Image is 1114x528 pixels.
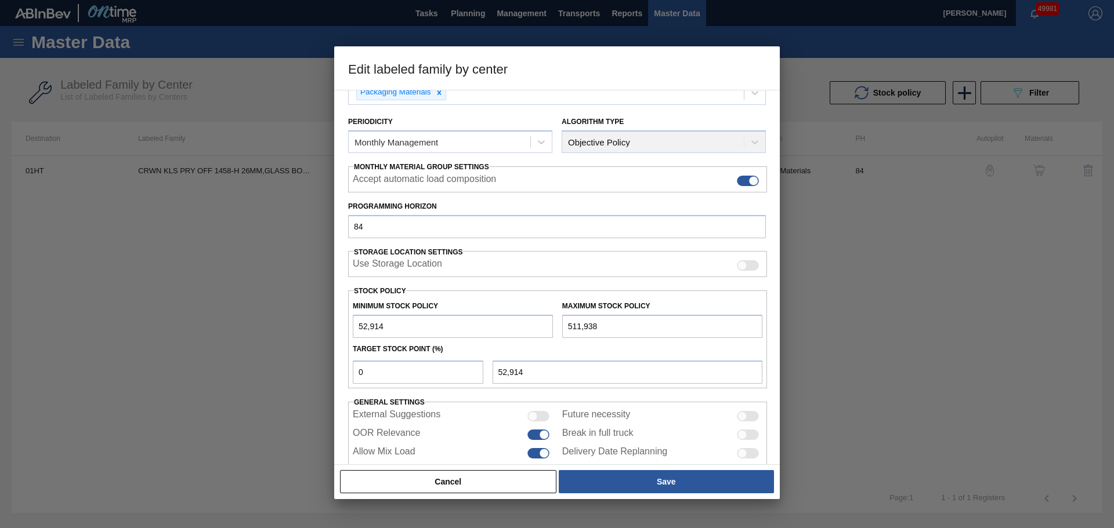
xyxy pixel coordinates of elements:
label: Break in full truck [562,428,634,442]
button: Save [559,470,774,493]
label: Programming Horizon [348,198,766,215]
button: Cancel [340,470,556,493]
label: Future necessity [562,409,630,423]
label: Stock Policy [354,287,406,295]
span: General settings [354,398,425,406]
label: Allow Mix Load [353,446,415,460]
label: Maximum Stock Policy [562,302,650,310]
label: When enabled, the system will display stocks from different storage locations. [353,258,442,272]
span: Monthly Material Group Settings [354,163,489,171]
label: OOR Relevance [353,428,421,442]
div: Packaging Materials [357,85,433,100]
label: Target Stock Point (%) [353,345,443,353]
label: External Suggestions [353,409,440,423]
label: Periodicity [348,118,393,126]
label: Algorithm Type [562,118,624,126]
div: Monthly Management [355,137,438,147]
label: Delivery Date Replanning [562,446,667,460]
h3: Edit labeled family by center [334,46,780,90]
label: Minimum Stock Policy [353,302,438,310]
label: Accept automatic load composition [353,174,496,188]
span: Storage Location Settings [354,248,463,256]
